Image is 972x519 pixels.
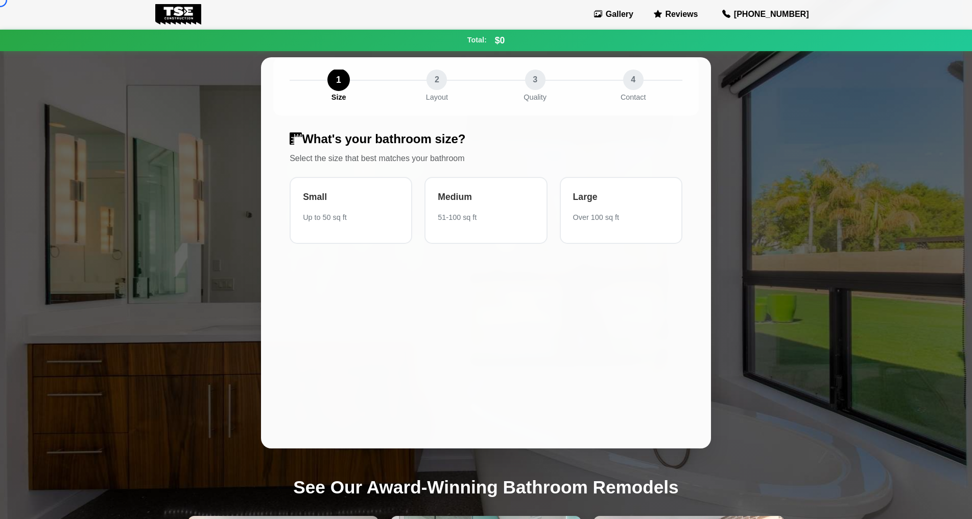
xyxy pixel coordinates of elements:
p: Select the size that best matches your bathroom [290,152,682,165]
div: 51-100 sq ft [438,212,534,222]
span: Total: [467,35,487,46]
div: 4 [623,70,644,90]
div: 3 [525,70,546,90]
div: Up to 50 sq ft [303,212,399,222]
div: Large [573,190,669,204]
div: Medium [438,190,534,204]
div: Small [303,190,399,204]
div: Contact [621,92,646,103]
div: Layout [426,92,448,103]
a: Reviews [650,6,702,22]
div: 2 [426,70,447,90]
a: Gallery [590,6,637,22]
div: Quality [524,92,547,103]
a: [PHONE_NUMBER] [714,4,817,25]
img: Tse Construction [155,4,202,25]
div: Size [331,92,346,103]
h2: See Our Award-Winning Bathroom Remodels [180,477,793,498]
div: 1 [327,69,350,91]
div: Over 100 sq ft [573,212,669,222]
span: $0 [495,34,505,47]
h3: What's your bathroom size? [290,132,682,147]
